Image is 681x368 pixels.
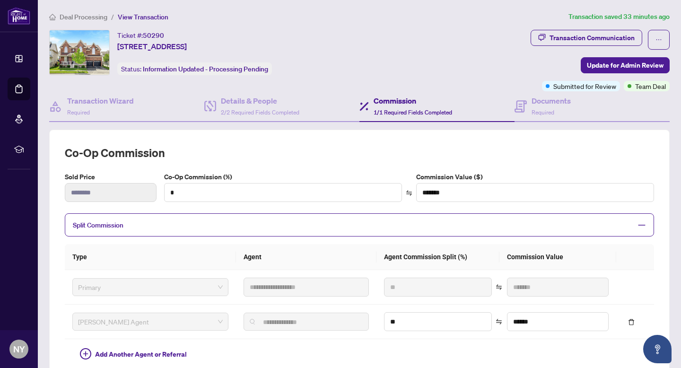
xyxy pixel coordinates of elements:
span: plus-circle [80,348,91,359]
span: Update for Admin Review [587,58,664,73]
span: Split Commission [73,221,123,229]
span: 2/2 Required Fields Completed [221,109,299,116]
button: Transaction Communication [531,30,642,46]
span: swap [406,190,412,196]
span: Submitted for Review [553,81,616,91]
span: Deal Processing [60,13,107,21]
th: Type [65,244,236,270]
h4: Transaction Wizard [67,95,134,106]
div: Status: [117,62,272,75]
span: Team Deal [635,81,666,91]
h4: Commission [374,95,452,106]
li: / [111,11,114,22]
h4: Documents [532,95,571,106]
div: Transaction Communication [550,30,635,45]
button: Add Another Agent or Referral [72,347,194,362]
h4: Details & People [221,95,299,106]
span: Primary [78,280,223,294]
img: IMG-S12337190_1.jpg [50,30,109,75]
label: Commission Value ($) [416,172,654,182]
button: Open asap [643,335,672,363]
span: NY [13,342,25,356]
th: Commission Value [499,244,616,270]
span: Add Another Agent or Referral [95,349,187,359]
label: Sold Price [65,172,157,182]
span: minus [637,221,646,229]
span: 1/1 Required Fields Completed [374,109,452,116]
div: Split Commission [65,213,654,237]
span: Required [67,109,90,116]
span: home [49,14,56,20]
span: swap [496,318,502,325]
th: Agent [236,244,376,270]
h2: Co-op Commission [65,145,654,160]
article: Transaction saved 33 minutes ago [568,11,670,22]
button: Update for Admin Review [581,57,670,73]
img: logo [8,7,30,25]
span: swap [496,284,502,290]
span: RAHR Agent [78,315,223,329]
span: View Transaction [118,13,168,21]
label: Co-Op Commission (%) [164,172,402,182]
span: 50290 [143,31,164,40]
span: Required [532,109,554,116]
th: Agent Commission Split (%) [376,244,499,270]
div: Ticket #: [117,30,164,41]
span: Information Updated - Processing Pending [143,65,268,73]
span: delete [628,319,635,325]
span: ellipsis [655,36,662,43]
span: [STREET_ADDRESS] [117,41,187,52]
img: search_icon [250,319,255,324]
